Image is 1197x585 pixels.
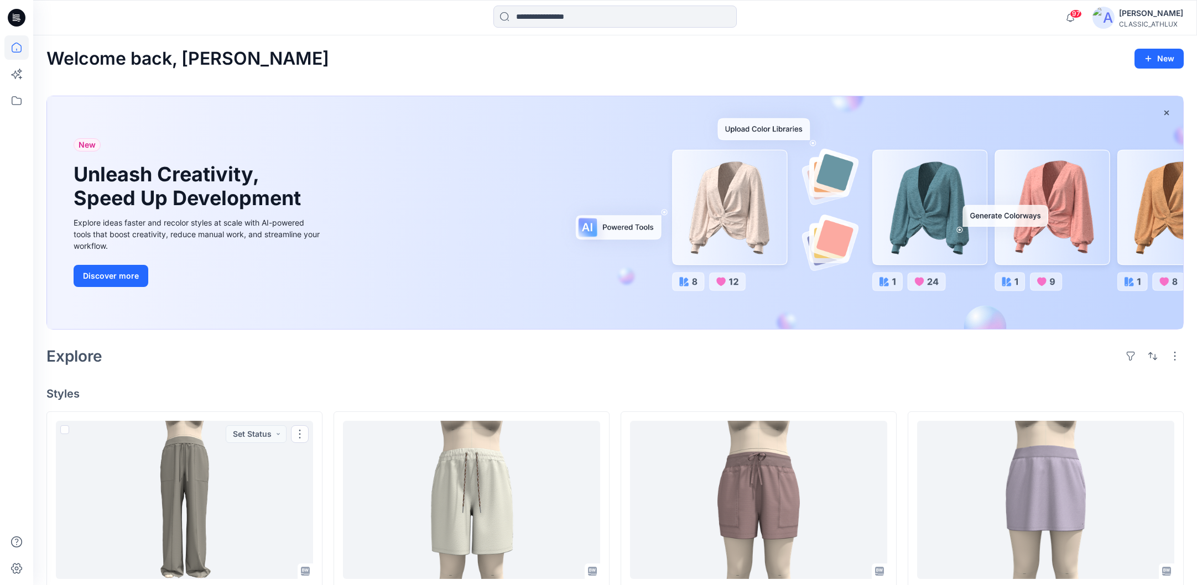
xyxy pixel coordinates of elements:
[630,421,887,579] a: CF25783_ADM_HYBRID SHORT26Aug25
[1134,49,1184,69] button: New
[74,265,322,287] a: Discover more
[56,421,313,579] a: CF25781_ADM_Hybrid Wide Leg Pant 26Aug25 Alisa
[79,138,96,152] span: New
[46,387,1184,400] h4: Styles
[46,347,102,365] h2: Explore
[1119,20,1183,28] div: CLASSIC_ATHLUX
[74,217,322,252] div: Explore ideas faster and recolor styles at scale with AI-powered tools that boost creativity, red...
[74,265,148,287] button: Discover more
[917,421,1174,579] a: CF25710_ADM_WASHED FT SKORT 26Aug25
[1070,9,1082,18] span: 97
[1119,7,1183,20] div: [PERSON_NAME]
[343,421,600,579] a: CF25965_ADM_PREMIUM FLEECE BERMUDA 25AUG25 (1)
[1092,7,1115,29] img: avatar
[46,49,329,69] h2: Welcome back, [PERSON_NAME]
[74,163,306,210] h1: Unleash Creativity, Speed Up Development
